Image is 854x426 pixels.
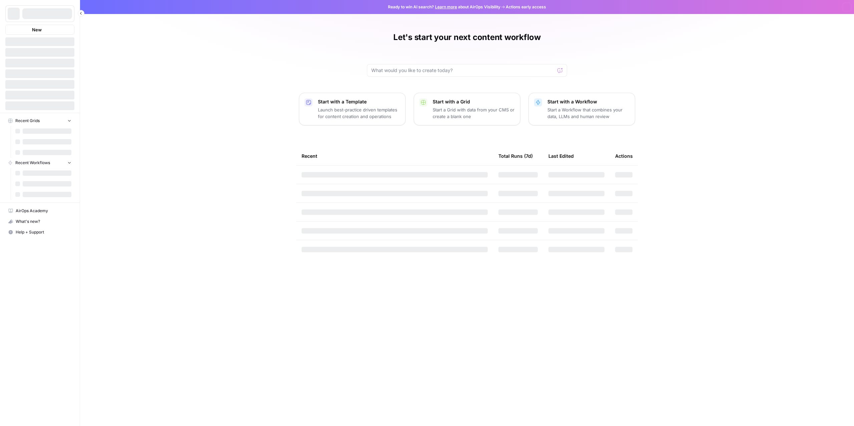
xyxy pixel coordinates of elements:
[547,98,629,105] p: Start with a Workflow
[548,147,574,165] div: Last Edited
[5,116,74,126] button: Recent Grids
[498,147,533,165] div: Total Runs (7d)
[318,98,400,105] p: Start with a Template
[435,4,457,9] a: Learn more
[299,93,406,125] button: Start with a TemplateLaunch best-practice driven templates for content creation and operations
[506,4,546,10] span: Actions early access
[15,160,50,166] span: Recent Workflows
[433,106,515,120] p: Start a Grid with data from your CMS or create a blank one
[528,93,635,125] button: Start with a WorkflowStart a Workflow that combines your data, LLMs and human review
[393,32,541,43] h1: Let's start your next content workflow
[615,147,633,165] div: Actions
[388,4,500,10] span: Ready to win AI search? about AirOps Visibility
[5,205,74,216] a: AirOps Academy
[318,106,400,120] p: Launch best-practice driven templates for content creation and operations
[414,93,520,125] button: Start with a GridStart a Grid with data from your CMS or create a blank one
[16,208,71,214] span: AirOps Academy
[371,67,555,74] input: What would you like to create today?
[32,26,42,33] span: New
[433,98,515,105] p: Start with a Grid
[6,217,74,227] div: What's new?
[302,147,488,165] div: Recent
[15,118,40,124] span: Recent Grids
[5,25,74,35] button: New
[5,158,74,168] button: Recent Workflows
[5,227,74,238] button: Help + Support
[547,106,629,120] p: Start a Workflow that combines your data, LLMs and human review
[5,216,74,227] button: What's new?
[16,229,71,235] span: Help + Support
